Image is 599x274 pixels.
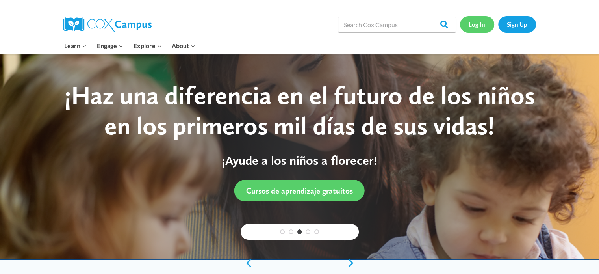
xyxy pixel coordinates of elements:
nav: Secondary Navigation [460,16,536,32]
button: Child menu of About [167,37,200,54]
a: Sign Up [498,16,536,32]
a: 1 [280,229,285,234]
input: Search Cox Campus [338,17,456,32]
div: content slider buttons [241,255,359,271]
a: previous [241,258,252,268]
div: ¡Haz una diferencia en el futuro de los niños en los primeros mil días de sus vidas! [53,80,545,141]
a: 2 [289,229,293,234]
img: Cox Campus [63,17,152,32]
a: 4 [306,229,310,234]
a: next [347,258,359,268]
button: Child menu of Learn [59,37,92,54]
nav: Primary Navigation [59,37,200,54]
a: Cursos de aprendizaje gratuitos [234,180,365,201]
p: ¡Ayude a los niños a florecer! [53,153,545,168]
a: Log In [460,16,494,32]
span: Cursos de aprendizaje gratuitos [246,186,353,196]
a: 3 [297,229,302,234]
button: Child menu of Engage [92,37,128,54]
button: Child menu of Explore [128,37,167,54]
a: 5 [314,229,319,234]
